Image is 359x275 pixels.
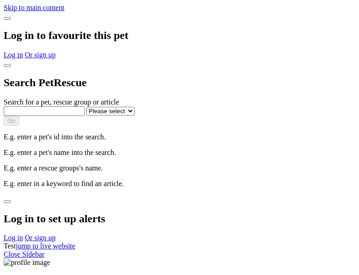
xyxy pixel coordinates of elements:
label: Search for a pet, rescue group or article [4,98,119,106]
div: Test [4,242,355,250]
p: E.g. enter a pet's id into the search. [4,133,355,141]
a: Or sign up [25,51,56,59]
h2: Log in to set up alerts [4,213,355,225]
p: E.g. enter a rescue groups's name. [4,164,355,172]
a: Skip to main content [4,4,64,11]
a: Or sign up [25,234,56,242]
p: E.g. enter a pet's name into the search. [4,148,355,157]
div: Dialog Window - Close (Press escape to close) [4,12,355,59]
div: Dialog Window - Close (Press escape to close) [4,195,355,242]
button: Go [4,116,19,126]
button: close [4,200,11,203]
a: Close Sidebar [4,250,44,258]
a: jump to live website [16,242,75,250]
a: Log in [4,234,23,242]
div: Dialog Window - Close (Press escape to close) [4,59,355,188]
p: E.g. enter in a keyword to find an article. [4,180,355,188]
a: Log in [4,51,23,59]
button: close [4,17,11,20]
h2: Log in to favourite this pet [4,29,355,42]
h2: Search PetRescue [4,77,355,89]
button: close [4,64,11,67]
img: profile image [4,258,50,267]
